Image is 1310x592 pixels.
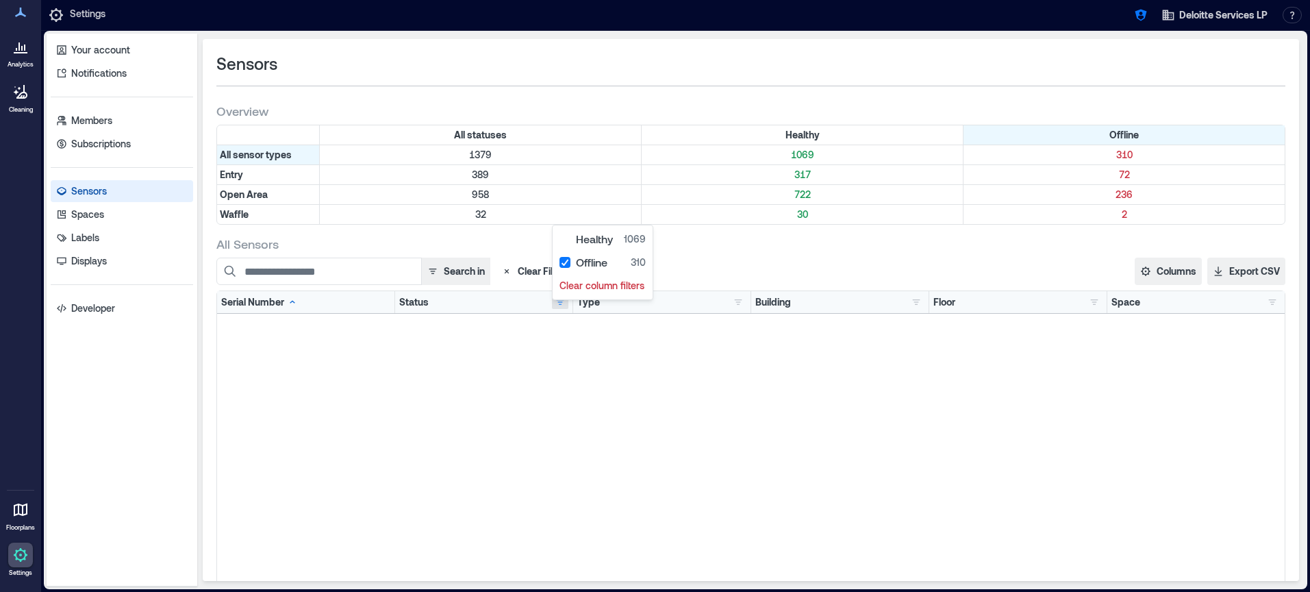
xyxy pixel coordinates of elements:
p: Settings [70,7,105,23]
button: Columns [1135,258,1202,285]
p: 236 [966,188,1282,201]
div: Building [755,295,791,309]
div: Status [399,295,429,309]
div: Space [1111,295,1140,309]
div: Filter by Type: Entry & Status: Healthy [642,165,963,184]
span: Overview [216,103,268,119]
p: Analytics [8,60,34,69]
p: Developer [71,301,115,315]
a: Sensors [51,180,193,202]
div: All sensor types [217,145,320,164]
div: Filter by Type: Entry [217,165,320,184]
div: Filter by Status: Healthy [642,125,963,145]
a: Spaces [51,203,193,225]
p: 30 [644,208,960,221]
p: Cleaning [9,106,33,114]
p: 32 [323,208,638,221]
p: 317 [644,168,960,182]
p: Notifications [71,66,127,80]
a: Floorplans [2,493,39,536]
div: Filter by Type: Open Area & Status: Offline [963,185,1285,204]
p: Spaces [71,208,104,221]
p: 722 [644,188,960,201]
p: Displays [71,254,107,268]
span: Sensors [216,53,277,75]
p: Subscriptions [71,137,131,151]
p: Labels [71,231,99,245]
span: All Sensors [216,236,279,252]
p: 2 [966,208,1282,221]
p: 1069 [644,148,960,162]
p: 389 [323,168,638,182]
span: Deloitte Services LP [1179,8,1268,22]
a: Members [51,110,193,132]
div: Serial Number [221,295,298,309]
p: 310 [966,148,1282,162]
div: All statuses [320,125,642,145]
a: Displays [51,250,193,272]
a: Labels [51,227,193,249]
a: Notifications [51,62,193,84]
a: Your account [51,39,193,61]
div: Type [577,295,600,309]
div: Filter by Type: Entry & Status: Offline [963,165,1285,184]
p: Your account [71,43,130,57]
a: Cleaning [3,75,38,118]
p: Floorplans [6,523,35,532]
p: 1379 [323,148,638,162]
p: Clear column filters [559,279,644,293]
div: Filter by Status: Offline (active - click to clear) [963,125,1285,145]
p: 958 [323,188,638,201]
p: Sensors [71,184,107,198]
a: Developer [51,297,193,319]
div: Filter by Type: Open Area & Status: Healthy [642,185,963,204]
p: Members [71,114,112,127]
div: Filter by Type: Waffle & Status: Offline [963,205,1285,224]
a: Analytics [3,30,38,73]
button: Deloitte Services LP [1157,4,1272,26]
div: Filter by Type: Waffle & Status: Healthy [642,205,963,224]
a: Settings [4,539,37,581]
a: Subscriptions [51,133,193,155]
p: Settings [9,569,32,577]
button: Search in [421,258,490,285]
button: Clear Filters [496,258,576,285]
p: 72 [966,168,1282,182]
button: Export CSV [1207,258,1285,285]
div: Floor [933,295,955,309]
div: Filter by Type: Open Area [217,185,320,204]
div: Filter by Type: Waffle [217,205,320,224]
